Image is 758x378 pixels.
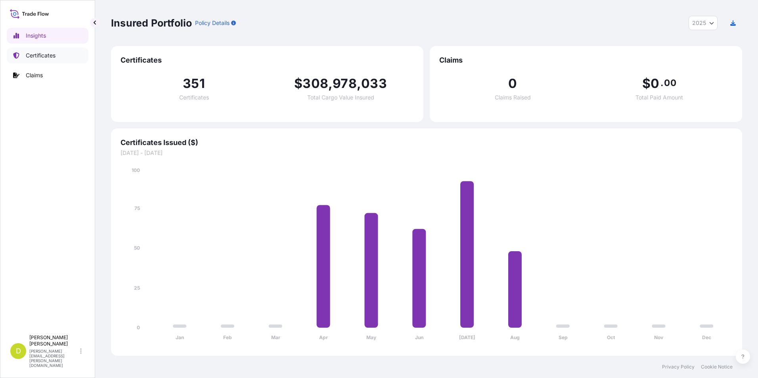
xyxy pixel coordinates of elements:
a: Privacy Policy [662,364,695,370]
span: Certificates Issued ($) [121,138,733,147]
tspan: 0 [137,325,140,330]
tspan: Aug [510,334,520,340]
a: Cookie Notice [701,364,733,370]
span: Certificates [179,95,209,100]
tspan: Mar [271,334,280,340]
span: $ [294,77,302,90]
tspan: Jun [415,334,423,340]
span: , [328,77,333,90]
tspan: Apr [319,334,328,340]
a: Certificates [7,48,88,63]
span: Claims [439,55,733,65]
p: Claims [26,71,43,79]
span: 033 [361,77,387,90]
tspan: [DATE] [459,334,475,340]
tspan: 100 [132,167,140,173]
tspan: May [366,334,377,340]
span: Total Cargo Value Insured [307,95,374,100]
p: [PERSON_NAME][EMAIL_ADDRESS][PERSON_NAME][DOMAIN_NAME] [29,349,78,368]
span: [DATE] - [DATE] [121,149,733,157]
p: Policy Details [195,19,230,27]
tspan: Dec [702,334,711,340]
span: Certificates [121,55,414,65]
span: 978 [333,77,357,90]
span: Claims Raised [495,95,531,100]
tspan: Jan [176,334,184,340]
span: . [660,80,663,86]
p: [PERSON_NAME] [PERSON_NAME] [29,334,78,347]
p: Certificates [26,52,56,59]
a: Insights [7,28,88,44]
span: 308 [302,77,328,90]
span: D [16,347,21,355]
tspan: 75 [134,205,140,211]
span: 00 [664,80,676,86]
a: Claims [7,67,88,83]
tspan: 50 [134,245,140,251]
tspan: Sep [559,334,568,340]
span: 0 [651,77,659,90]
button: Year Selector [689,16,718,30]
span: 2025 [692,19,706,27]
tspan: Feb [223,334,232,340]
p: Insights [26,32,46,40]
tspan: Oct [607,334,615,340]
tspan: Nov [654,334,664,340]
span: , [357,77,361,90]
span: $ [642,77,651,90]
span: Total Paid Amount [635,95,683,100]
p: Insured Portfolio [111,17,192,29]
span: 351 [183,77,205,90]
tspan: 25 [134,285,140,291]
span: 0 [508,77,517,90]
